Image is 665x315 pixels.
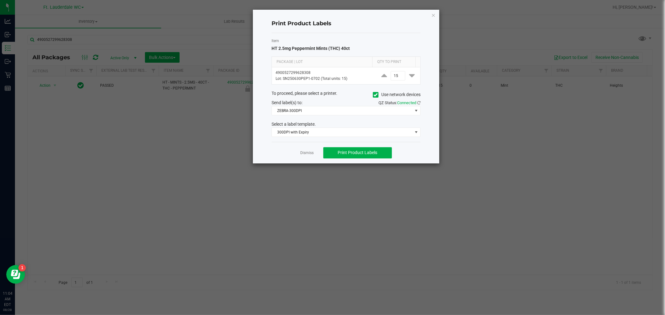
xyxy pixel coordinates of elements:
th: Qty to Print [372,57,415,67]
span: QZ Status: [378,100,421,105]
iframe: Resource center [6,265,25,284]
span: ZEBRA-300DPI [272,106,412,115]
div: Select a label template. [267,121,425,128]
p: Lot: SN250630PEP1-0702 (Total units: 15) [276,76,372,82]
button: Print Product Labels [323,147,392,158]
span: Print Product Labels [338,150,377,155]
h4: Print Product Labels [272,20,421,28]
label: Item [272,38,421,44]
span: HT 2.5mg Peppermint Mints (THC) 40ct [272,46,350,51]
iframe: Resource center unread badge [18,264,26,272]
th: Package | Lot [272,57,372,67]
p: 4900527299628308 [276,70,372,76]
span: 300DPI with Expiry [272,128,412,137]
a: Dismiss [301,150,314,156]
div: To proceed, please select a printer. [267,90,425,99]
span: Send label(s) to: [272,100,302,105]
span: Connected [397,100,416,105]
label: Use network devices [373,91,421,98]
